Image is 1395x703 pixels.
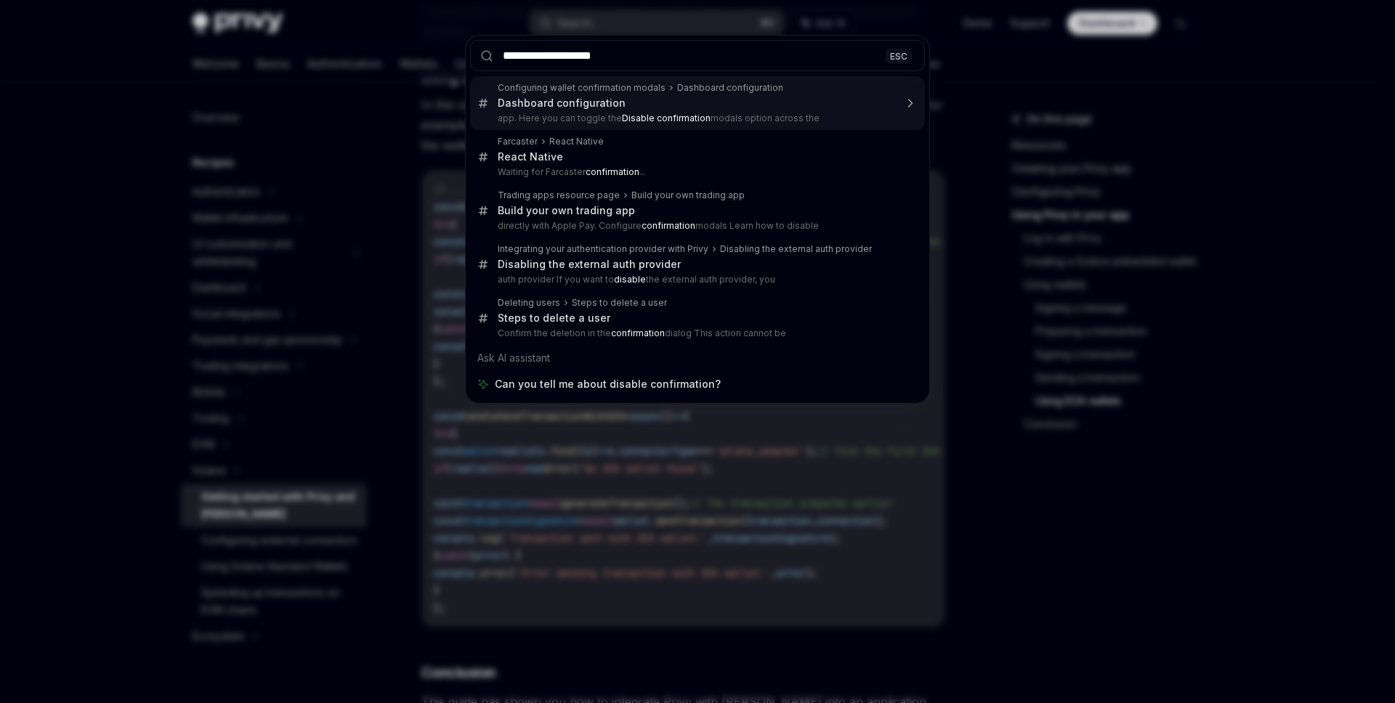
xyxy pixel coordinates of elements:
[642,220,695,231] b: confirmation
[614,274,646,285] b: disable
[498,190,620,201] div: Trading apps resource page
[586,166,639,177] b: confirmation
[677,82,783,94] div: Dashboard configuration
[498,297,560,309] div: Deleting users
[498,220,894,232] p: directly with Apple Pay. Configure modals Learn how to disable
[498,204,635,217] div: Build your own trading app
[498,328,894,339] p: Confirm the deletion in the dialog This action cannot be
[498,150,563,163] div: React Native
[498,113,894,124] p: app. Here you can toggle the modals option across the
[572,297,667,309] div: Steps to delete a user
[720,243,872,255] div: Disabling the external auth provider
[498,258,681,271] div: Disabling the external auth provider
[498,243,708,255] div: Integrating your authentication provider with Privy
[498,82,666,94] div: Configuring wallet confirmation modals
[549,136,604,147] div: React Native
[498,312,610,325] div: Steps to delete a user
[498,97,626,110] div: Dashboard configuration
[631,190,745,201] div: Build your own trading app
[611,328,665,338] b: confirmation
[886,48,912,63] div: ESC
[622,113,711,123] b: Disable confirmation
[498,166,894,178] p: Waiting for Farcaster ...
[470,345,925,371] div: Ask AI assistant
[498,136,538,147] div: Farcaster
[495,377,721,391] span: Can you tell me about disable confirmation?
[498,274,894,285] p: auth provider If you want to the external auth provider, you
